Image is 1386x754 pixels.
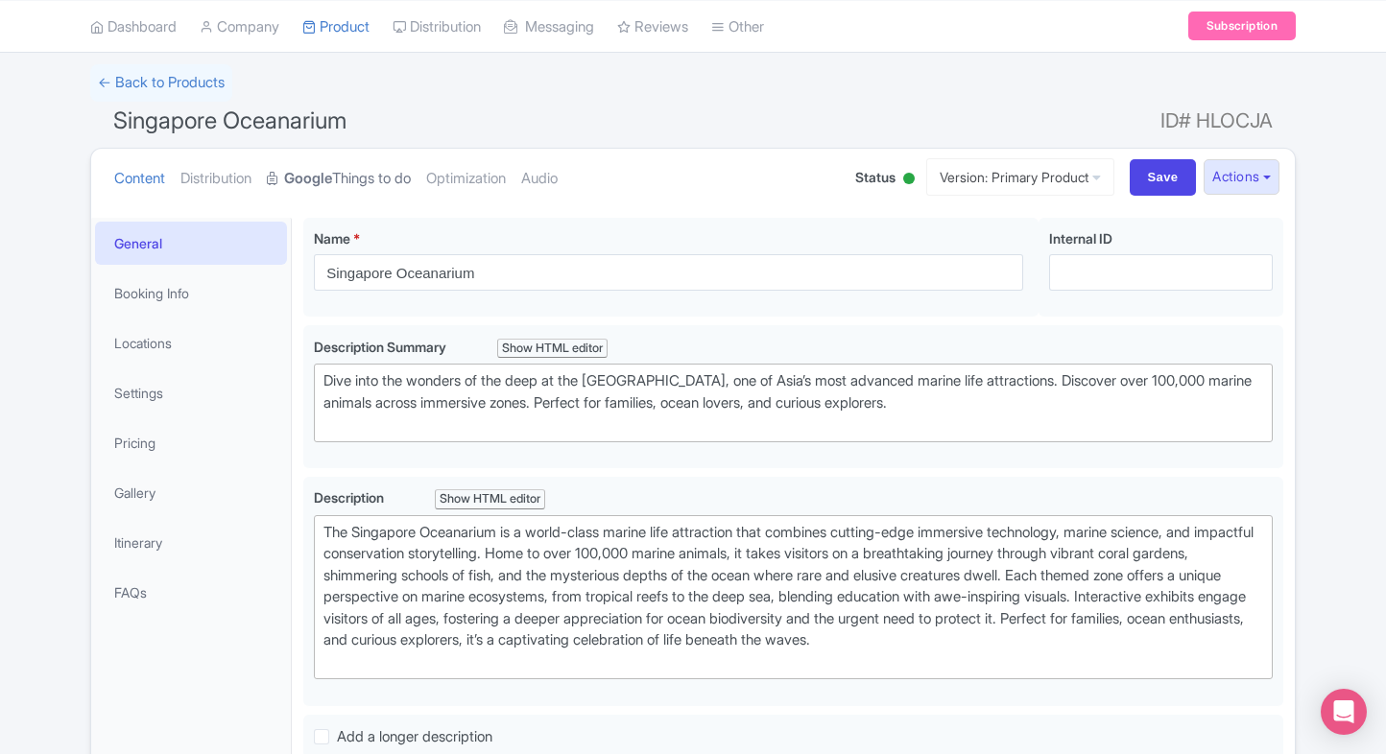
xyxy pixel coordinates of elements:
a: Gallery [95,471,287,514]
span: Description Summary [314,339,449,355]
a: Audio [521,149,558,209]
div: Active [899,165,919,195]
div: Show HTML editor [435,489,545,509]
span: Status [855,167,896,187]
span: Add a longer description [337,727,492,745]
div: Open Intercom Messenger [1321,689,1367,735]
a: ← Back to Products [90,64,232,102]
div: The Singapore Oceanarium is a world-class marine life attraction that combines cutting-edge immer... [323,522,1263,673]
span: Internal ID [1049,230,1112,247]
div: Dive into the wonders of the deep at the [GEOGRAPHIC_DATA], one of Asia’s most advanced marine li... [323,370,1263,436]
a: General [95,222,287,265]
a: GoogleThings to do [267,149,411,209]
a: Itinerary [95,521,287,564]
button: Actions [1204,159,1279,195]
a: Pricing [95,421,287,464]
a: FAQs [95,571,287,614]
a: Content [114,149,165,209]
a: Booking Info [95,271,287,315]
a: Version: Primary Product [926,158,1114,196]
a: Optimization [426,149,506,209]
span: Description [314,489,387,506]
a: Settings [95,371,287,414]
a: Distribution [180,149,251,209]
span: Singapore Oceanarium [113,106,346,134]
span: ID# HLOCJA [1160,102,1273,140]
div: Show HTML editor [497,339,608,359]
input: Save [1130,159,1197,196]
strong: Google [284,168,332,190]
a: Locations [95,321,287,365]
a: Subscription [1188,12,1296,40]
span: Name [314,230,350,247]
